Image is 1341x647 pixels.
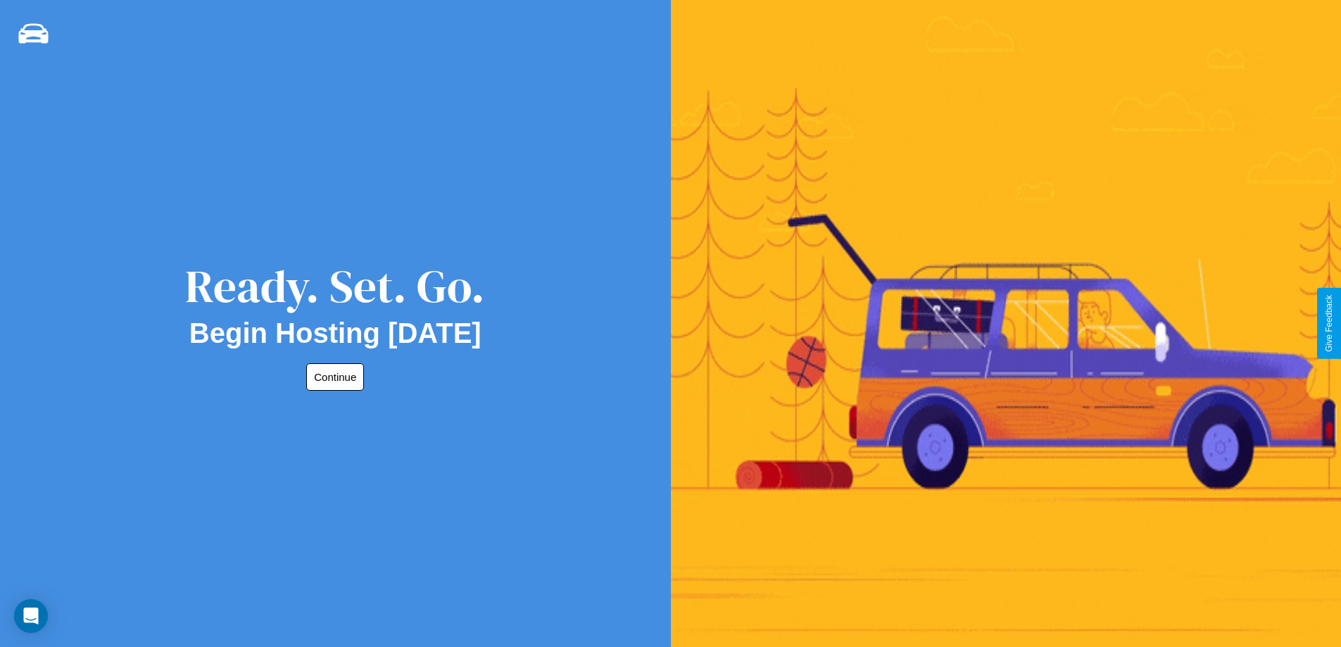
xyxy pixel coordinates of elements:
div: Open Intercom Messenger [14,599,48,633]
h2: Begin Hosting [DATE] [189,318,481,349]
button: Continue [306,363,364,391]
div: Ready. Set. Go. [185,255,485,318]
div: Give Feedback [1324,295,1334,352]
